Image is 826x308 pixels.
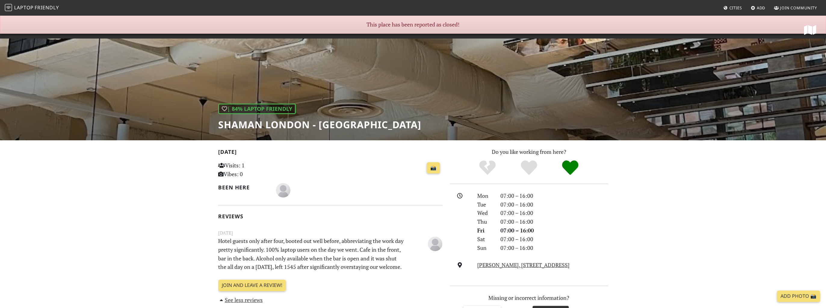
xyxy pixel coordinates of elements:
[215,237,408,271] p: Hotel guests only after four, booted out well before, abbreviating the work day pretty significan...
[35,4,59,11] span: Friendly
[218,161,288,179] p: Visits: 1 Vibes: 0
[218,213,443,219] h2: Reviews
[474,244,497,252] div: Sun
[477,261,570,269] a: [PERSON_NAME], [STREET_ADDRESS]
[215,229,446,237] small: [DATE]
[218,149,443,157] h2: [DATE]
[276,186,290,193] span: Lydia Cole
[780,5,817,11] span: Join Community
[729,5,742,11] span: Cities
[467,160,508,176] div: No
[218,119,421,130] h1: Shaman London - [GEOGRAPHIC_DATA]
[14,4,34,11] span: Laptop
[218,104,296,114] div: | 84% Laptop Friendly
[276,183,290,198] img: blank-535327c66bd565773addf3077783bbfce4b00ec00e9fd257753287c682c7fa38.png
[497,209,612,217] div: 07:00 – 16:00
[772,2,819,13] a: Join Community
[218,184,269,191] h2: Been here
[497,244,612,252] div: 07:00 – 16:00
[474,226,497,235] div: Fri
[497,200,612,209] div: 07:00 – 16:00
[218,296,263,303] a: See less reviews
[748,2,768,13] a: Add
[721,2,744,13] a: Cities
[497,191,612,200] div: 07:00 – 16:00
[497,217,612,226] div: 07:00 – 16:00
[428,237,442,251] img: blank-535327c66bd565773addf3077783bbfce4b00ec00e9fd257753287c682c7fa38.png
[777,291,820,302] a: Add Photo 📸
[474,235,497,244] div: Sat
[427,162,440,174] a: 📸
[497,235,612,244] div: 07:00 – 16:00
[474,200,497,209] div: Tue
[508,160,550,176] div: Yes
[549,160,591,176] div: Definitely!
[450,294,608,302] p: Missing or incorrect information?
[497,226,612,235] div: 07:00 – 16:00
[474,217,497,226] div: Thu
[450,148,608,156] p: Do you like working from here?
[428,239,442,247] span: Anonymous
[757,5,766,11] span: Add
[474,191,497,200] div: Mon
[5,3,59,13] a: LaptopFriendly LaptopFriendly
[474,209,497,217] div: Wed
[5,4,12,11] img: LaptopFriendly
[218,280,286,291] a: Join and leave a review!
